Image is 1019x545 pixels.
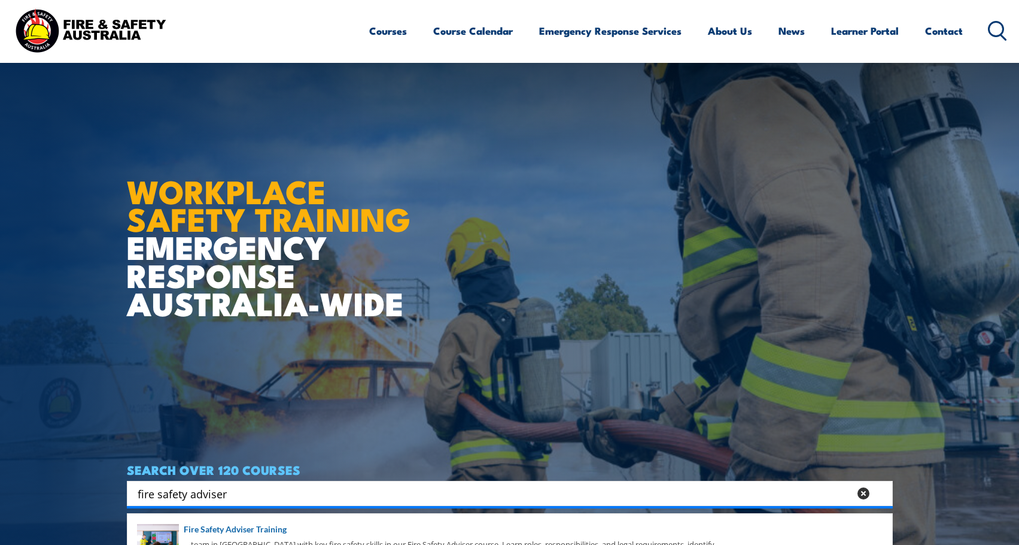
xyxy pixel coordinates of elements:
[127,463,893,476] h4: SEARCH OVER 120 COURSES
[433,15,513,47] a: Course Calendar
[539,15,682,47] a: Emergency Response Services
[369,15,407,47] a: Courses
[925,15,963,47] a: Contact
[127,147,419,317] h1: EMERGENCY RESPONSE AUSTRALIA-WIDE
[708,15,752,47] a: About Us
[137,523,883,536] a: Fire Safety Adviser Training
[872,485,889,502] button: Search magnifier button
[778,15,805,47] a: News
[140,485,852,502] form: Search form
[127,165,410,243] strong: WORKPLACE SAFETY TRAINING
[138,485,850,502] input: Search input
[831,15,899,47] a: Learner Portal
